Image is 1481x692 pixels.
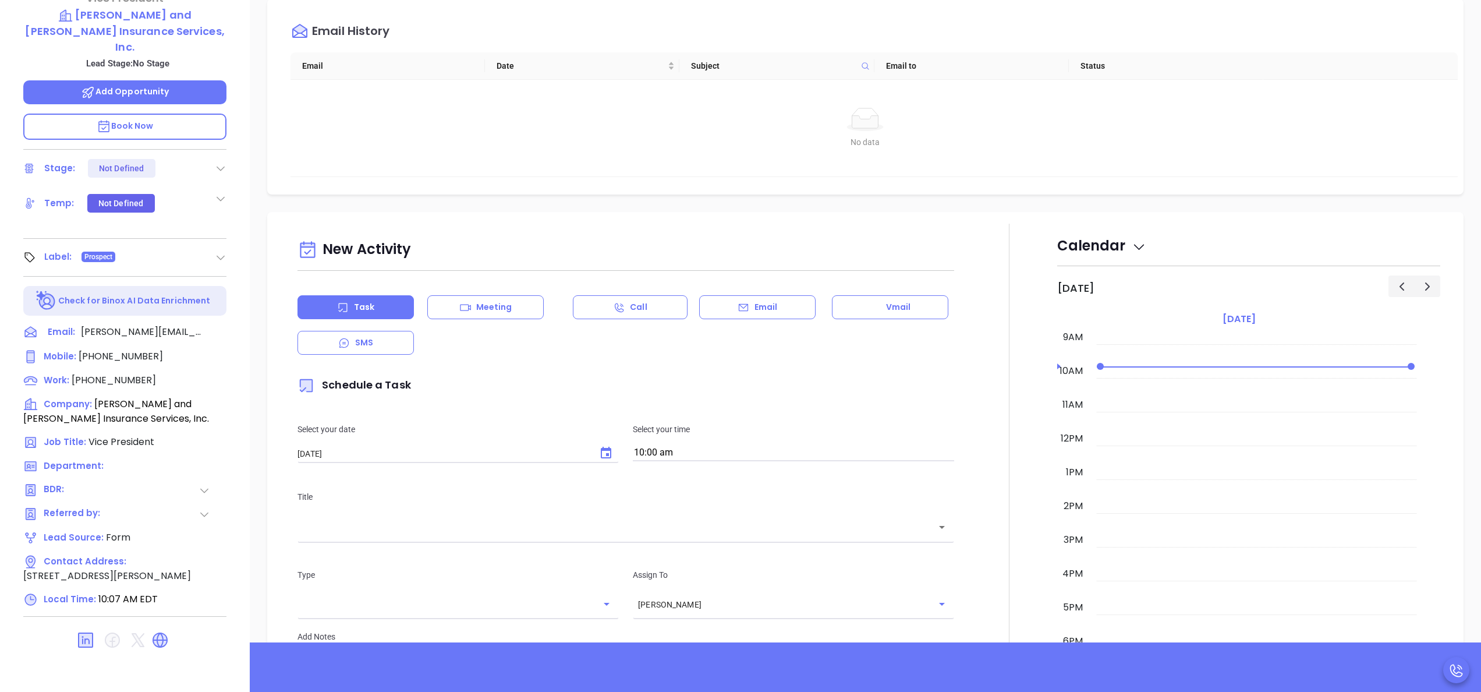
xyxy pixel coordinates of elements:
span: [PHONE_NUMBER] [79,349,163,363]
span: [STREET_ADDRESS][PERSON_NAME] [23,569,191,582]
span: 10:07 AM EDT [98,592,158,606]
span: Department: [44,460,104,472]
span: Job Title: [44,436,86,448]
p: Select your time [633,423,954,436]
h2: [DATE] [1057,282,1094,295]
div: 4pm [1060,567,1085,581]
span: Lead Source: [44,531,104,543]
div: 2pm [1061,499,1085,513]
button: Open [934,519,950,535]
p: Call [630,301,647,313]
th: Email to [874,52,1069,80]
span: Email: [48,325,75,340]
span: Add Opportunity [81,86,169,97]
p: Task [354,301,374,313]
span: [PERSON_NAME] and [PERSON_NAME] Insurance Services, Inc. [23,397,209,425]
p: Title [297,490,954,503]
span: Work : [44,374,69,386]
span: Book Now [97,120,154,132]
span: Form [106,531,130,544]
div: No data [304,136,1426,149]
div: Temp: [44,195,75,212]
p: Type [297,569,619,581]
span: Referred by: [44,507,104,521]
div: 3pm [1061,533,1085,547]
input: MM/DD/YYYY [297,448,590,460]
th: Status [1069,52,1263,80]
th: Email [290,52,485,80]
a: [PERSON_NAME] and [PERSON_NAME] Insurance Services, Inc. [23,7,226,55]
p: Email [754,301,778,313]
div: Not Defined [98,194,143,213]
button: Open [598,596,615,612]
div: Stage: [44,160,76,177]
span: [PHONE_NUMBER] [72,373,156,387]
p: Meeting [476,301,512,313]
a: [DATE] [1220,311,1258,327]
div: 11am [1060,398,1085,412]
span: Company: [44,398,92,410]
p: Assign To [633,569,954,581]
p: Check for Binox AI Data Enrichment [58,295,210,307]
span: Schedule a Task [297,377,411,392]
p: Select your date [297,423,619,436]
th: Date [485,52,679,80]
span: Local Time: [44,593,96,605]
div: 6pm [1061,634,1085,648]
span: Calendar [1057,236,1146,255]
span: Mobile : [44,350,76,362]
button: Next day [1414,276,1440,297]
div: Email History [312,25,389,41]
div: New Activity [297,235,954,265]
span: Prospect [84,250,113,263]
button: Previous day [1388,276,1415,297]
div: 12pm [1058,432,1085,446]
div: 10am [1057,364,1085,378]
p: Lead Stage: No Stage [29,56,226,71]
span: Date [497,59,665,72]
img: Ai-Enrich-DaqCidB-.svg [36,291,56,311]
div: Label: [44,248,72,266]
button: Open [934,596,950,612]
p: Vmail [886,301,911,313]
span: Vice President [88,435,154,449]
div: 9am [1061,330,1085,344]
span: [PERSON_NAME][EMAIL_ADDRESS][DOMAIN_NAME] [81,325,203,339]
div: 5pm [1061,601,1085,615]
div: 1pm [1064,465,1085,479]
div: Not Defined [99,159,144,178]
button: Choose date, selected date is Oct 10, 2025 [594,442,618,465]
span: BDR: [44,483,104,497]
p: SMS [355,337,373,349]
span: Subject [691,59,856,72]
p: Add Notes [297,630,954,643]
span: Contact Address: [44,555,126,567]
